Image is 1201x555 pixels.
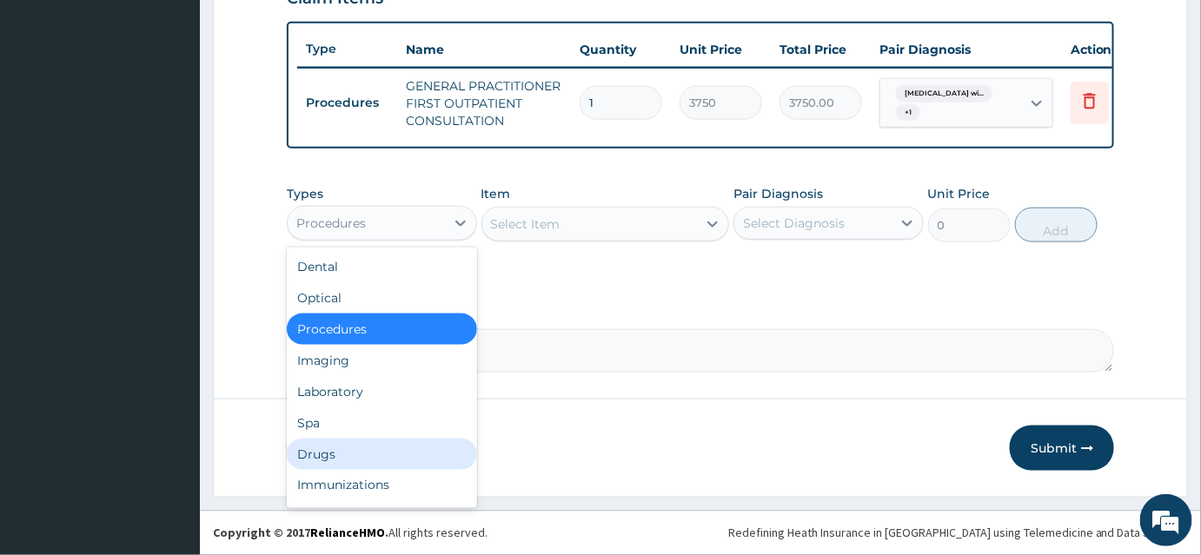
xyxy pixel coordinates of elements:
[287,251,477,282] div: Dental
[1062,32,1149,67] th: Actions
[733,185,823,202] label: Pair Diagnosis
[871,32,1062,67] th: Pair Diagnosis
[287,501,477,532] div: Others
[90,97,292,120] div: Chat with us now
[287,439,477,470] div: Drugs
[896,85,992,102] span: [MEDICAL_DATA] wi...
[397,32,571,67] th: Name
[296,215,366,232] div: Procedures
[671,32,771,67] th: Unit Price
[32,87,70,130] img: d_794563401_company_1708531726252_794563401
[491,215,561,233] div: Select Item
[287,305,1114,320] label: Comment
[200,511,1201,555] footer: All rights reserved.
[1010,426,1114,471] button: Submit
[1015,208,1098,242] button: Add
[896,104,920,122] span: + 1
[481,185,511,202] label: Item
[213,525,388,541] strong: Copyright © 2017 .
[397,69,571,138] td: GENERAL PRACTITIONER FIRST OUTPATIENT CONSULTATION
[287,345,477,376] div: Imaging
[297,33,397,65] th: Type
[297,87,397,119] td: Procedures
[743,215,845,232] div: Select Diagnosis
[287,470,477,501] div: Immunizations
[285,9,327,50] div: Minimize live chat window
[310,525,385,541] a: RelianceHMO
[101,167,240,342] span: We're online!
[287,376,477,407] div: Laboratory
[287,282,477,314] div: Optical
[287,407,477,439] div: Spa
[728,525,1188,542] div: Redefining Heath Insurance in [GEOGRAPHIC_DATA] using Telemedicine and Data Science!
[287,187,323,202] label: Types
[287,314,477,345] div: Procedures
[571,32,671,67] th: Quantity
[771,32,871,67] th: Total Price
[928,185,991,202] label: Unit Price
[9,370,331,431] textarea: Type your message and hit 'Enter'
